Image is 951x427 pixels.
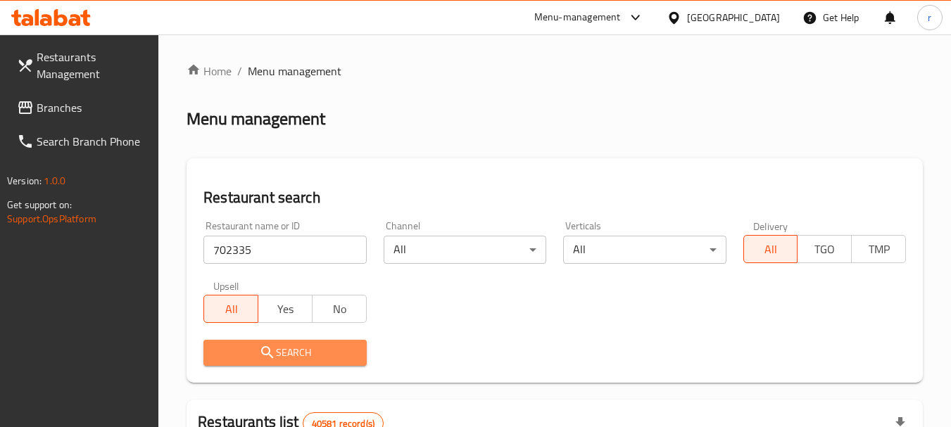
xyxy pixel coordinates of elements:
span: 1.0.0 [44,172,65,190]
button: All [743,235,798,263]
span: Yes [264,299,307,319]
label: Delivery [753,221,788,231]
span: TMP [857,239,900,260]
div: Menu-management [534,9,621,26]
a: Home [187,63,232,79]
button: TMP [851,235,906,263]
button: All [203,295,258,323]
span: TGO [803,239,846,260]
a: Search Branch Phone [6,125,159,158]
span: All [750,239,793,260]
h2: Restaurant search [203,187,906,208]
a: Support.OpsPlatform [7,210,96,228]
span: No [318,299,361,319]
span: Search [215,344,355,362]
a: Restaurants Management [6,40,159,91]
span: Menu management [248,63,341,79]
h2: Menu management [187,108,325,130]
span: Restaurants Management [37,49,148,82]
button: TGO [797,235,852,263]
li: / [237,63,242,79]
button: Yes [258,295,313,323]
span: All [210,299,253,319]
a: Branches [6,91,159,125]
span: Get support on: [7,196,72,214]
label: Upsell [213,281,239,291]
input: Search for restaurant name or ID.. [203,236,366,264]
button: No [312,295,367,323]
div: All [563,236,726,264]
button: Search [203,340,366,366]
span: Version: [7,172,42,190]
span: Search Branch Phone [37,133,148,150]
div: All [384,236,546,264]
div: [GEOGRAPHIC_DATA] [687,10,780,25]
span: r [928,10,931,25]
nav: breadcrumb [187,63,923,79]
span: Branches [37,99,148,116]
